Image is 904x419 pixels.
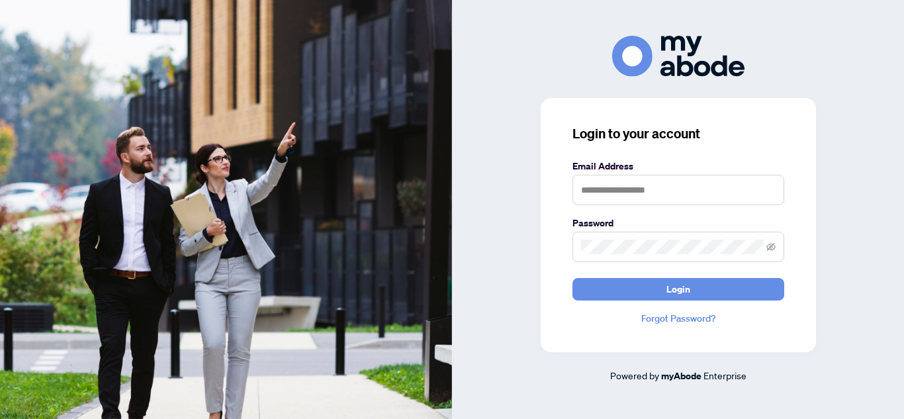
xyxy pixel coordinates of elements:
span: Login [666,279,690,300]
a: Forgot Password? [572,311,784,326]
h3: Login to your account [572,124,784,143]
button: Login [572,278,784,301]
span: Enterprise [703,369,746,381]
label: Email Address [572,159,784,173]
a: myAbode [661,369,701,383]
label: Password [572,216,784,230]
span: eye-invisible [766,242,776,252]
img: ma-logo [612,36,745,76]
span: Powered by [610,369,659,381]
